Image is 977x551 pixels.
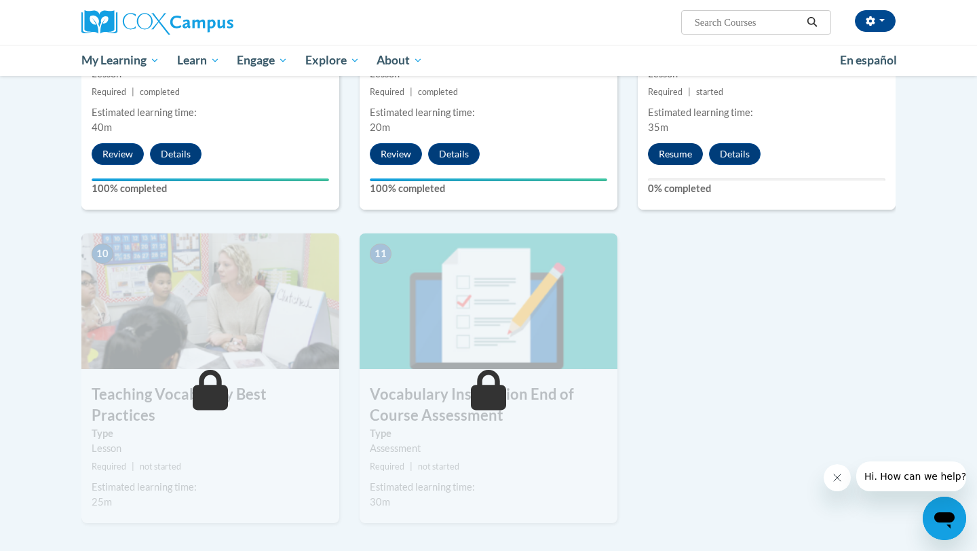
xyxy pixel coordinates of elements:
[92,121,112,133] span: 40m
[840,53,897,67] span: En español
[370,480,607,495] div: Estimated learning time:
[92,426,329,441] label: Type
[418,461,459,472] span: not started
[92,181,329,196] label: 100% completed
[802,14,822,31] button: Search
[370,105,607,120] div: Estimated learning time:
[305,52,360,69] span: Explore
[856,461,966,491] iframe: Message from company
[92,496,112,508] span: 25m
[92,87,126,97] span: Required
[410,461,413,472] span: |
[92,105,329,120] div: Estimated learning time:
[81,384,339,426] h3: Teaching Vocabulary Best Practices
[177,52,220,69] span: Learn
[92,441,329,456] div: Lesson
[140,461,181,472] span: not started
[688,87,691,97] span: |
[370,178,607,181] div: Your progress
[693,14,802,31] input: Search Courses
[92,480,329,495] div: Estimated learning time:
[360,384,617,426] h3: Vocabulary Instruction End of Course Assessment
[648,105,885,120] div: Estimated learning time:
[370,87,404,97] span: Required
[370,121,390,133] span: 20m
[648,121,668,133] span: 35m
[370,441,607,456] div: Assessment
[81,10,339,35] a: Cox Campus
[150,143,202,165] button: Details
[132,87,134,97] span: |
[370,143,422,165] button: Review
[61,45,916,76] div: Main menu
[696,87,723,97] span: started
[648,181,885,196] label: 0% completed
[370,244,391,264] span: 11
[92,244,113,264] span: 10
[360,233,617,369] img: Course Image
[92,461,126,472] span: Required
[140,87,180,97] span: completed
[923,497,966,540] iframe: Button to launch messaging window
[370,181,607,196] label: 100% completed
[831,46,906,75] a: En español
[377,52,423,69] span: About
[228,45,296,76] a: Engage
[709,143,761,165] button: Details
[648,143,703,165] button: Resume
[855,10,896,32] button: Account Settings
[428,143,480,165] button: Details
[92,178,329,181] div: Your progress
[296,45,368,76] a: Explore
[370,496,390,508] span: 30m
[418,87,458,97] span: completed
[132,461,134,472] span: |
[648,87,683,97] span: Required
[81,10,233,35] img: Cox Campus
[81,233,339,369] img: Course Image
[370,461,404,472] span: Required
[92,143,144,165] button: Review
[168,45,229,76] a: Learn
[237,52,288,69] span: Engage
[81,52,159,69] span: My Learning
[368,45,432,76] a: About
[370,426,607,441] label: Type
[824,464,851,491] iframe: Close message
[410,87,413,97] span: |
[73,45,168,76] a: My Learning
